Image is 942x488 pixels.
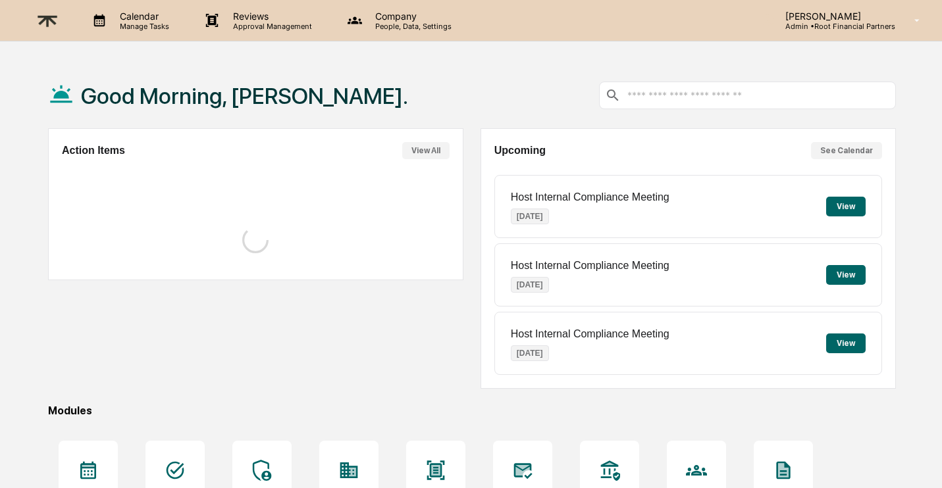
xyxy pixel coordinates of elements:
[365,11,458,22] p: Company
[826,333,866,353] button: View
[32,5,63,37] img: logo
[511,208,549,224] p: [DATE]
[109,11,176,22] p: Calendar
[775,11,895,22] p: [PERSON_NAME]
[48,404,896,417] div: Modules
[402,142,450,159] button: View All
[511,260,669,272] p: Host Internal Compliance Meeting
[511,345,549,361] p: [DATE]
[365,22,458,31] p: People, Data, Settings
[511,328,669,340] p: Host Internal Compliance Meeting
[62,145,125,157] h2: Action Items
[511,191,669,203] p: Host Internal Compliance Meeting
[494,145,546,157] h2: Upcoming
[222,11,319,22] p: Reviews
[109,22,176,31] p: Manage Tasks
[775,22,895,31] p: Admin • Root Financial Partners
[511,277,549,293] p: [DATE]
[826,197,866,216] button: View
[811,142,882,159] button: See Calendar
[222,22,319,31] p: Approval Management
[826,265,866,285] button: View
[81,83,408,109] h1: Good Morning, [PERSON_NAME].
